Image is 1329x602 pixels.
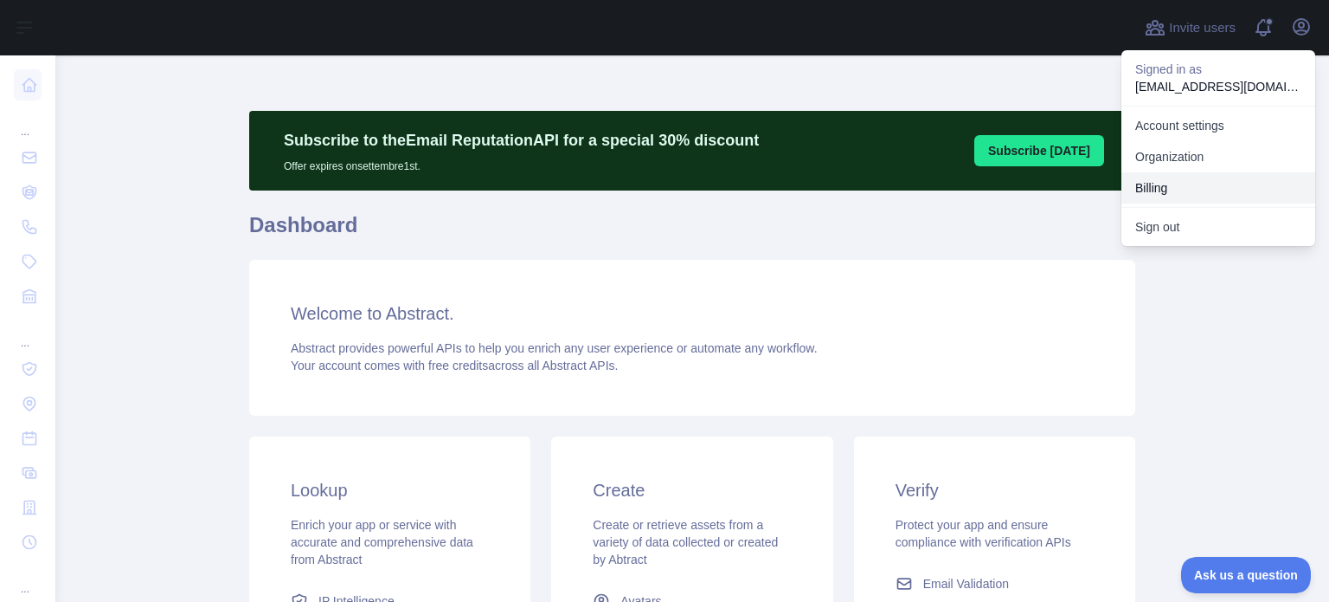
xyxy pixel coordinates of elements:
[249,211,1135,253] h1: Dashboard
[1121,110,1315,141] a: Account settings
[974,135,1104,166] button: Subscribe [DATE]
[1121,172,1315,204] button: Billing
[1169,18,1236,38] span: Invite users
[284,152,759,173] p: Offer expires on settembre 1st.
[291,518,473,566] span: Enrich your app or service with accurate and comprehensive data from Abstract
[896,478,1094,502] h3: Verify
[923,575,1009,592] span: Email Validation
[896,518,1071,549] span: Protect your app and ensure compliance with verification APIs
[291,341,818,355] span: Abstract provides powerful APIs to help you enrich any user experience or automate any workflow.
[291,359,618,372] span: Your account comes with across all Abstract APIs.
[889,568,1101,599] a: Email Validation
[428,359,488,372] span: free credits
[1135,61,1301,78] p: Signed in as
[1135,78,1301,95] p: [EMAIL_ADDRESS][DOMAIN_NAME]
[14,315,42,350] div: ...
[1141,14,1239,42] button: Invite users
[1121,141,1315,172] a: Organization
[1181,557,1312,593] iframe: Toggle Customer Support
[291,478,489,502] h3: Lookup
[284,128,759,152] p: Subscribe to the Email Reputation API for a special 30 % discount
[14,104,42,139] div: ...
[14,561,42,596] div: ...
[593,478,791,502] h3: Create
[1121,211,1315,243] button: Sign out
[593,518,778,566] span: Create or retrieve assets from a variety of data collected or created by Abtract
[291,301,1094,326] h3: Welcome to Abstract.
